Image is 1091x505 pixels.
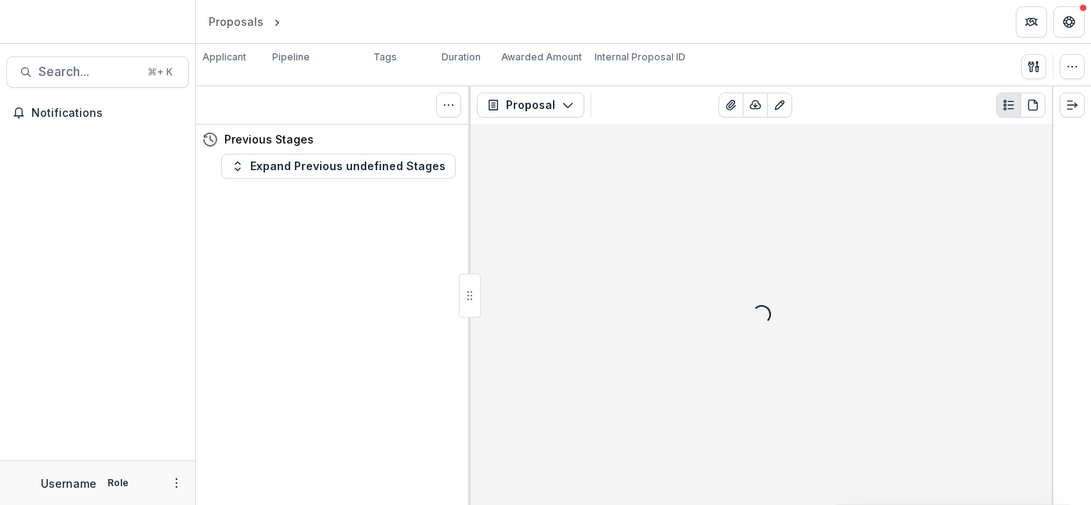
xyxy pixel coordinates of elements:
[144,64,176,81] div: ⌘ + K
[202,10,270,33] a: Proposals
[718,93,744,118] button: View Attached Files
[103,476,133,490] p: Role
[224,131,314,147] h4: Previous Stages
[221,154,456,179] button: Expand Previous undefined Stages
[6,56,189,88] button: Search...
[1020,93,1046,118] button: PDF view
[767,93,792,118] button: Edit as form
[31,107,183,120] span: Notifications
[1053,6,1085,38] button: Get Help
[1060,93,1085,118] button: Expand right
[202,10,351,33] nav: breadcrumb
[996,93,1021,118] button: Plaintext view
[38,64,138,79] span: Search...
[202,50,246,64] p: Applicant
[209,13,264,30] div: Proposals
[477,93,584,118] button: Proposal
[373,50,397,64] p: Tags
[41,475,96,492] p: Username
[595,50,686,64] p: Internal Proposal ID
[1016,6,1047,38] button: Partners
[436,93,461,118] button: Toggle View Cancelled Tasks
[272,50,310,64] p: Pipeline
[6,100,189,125] button: Notifications
[167,474,186,492] button: More
[442,50,481,64] p: Duration
[501,50,582,64] p: Awarded Amount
